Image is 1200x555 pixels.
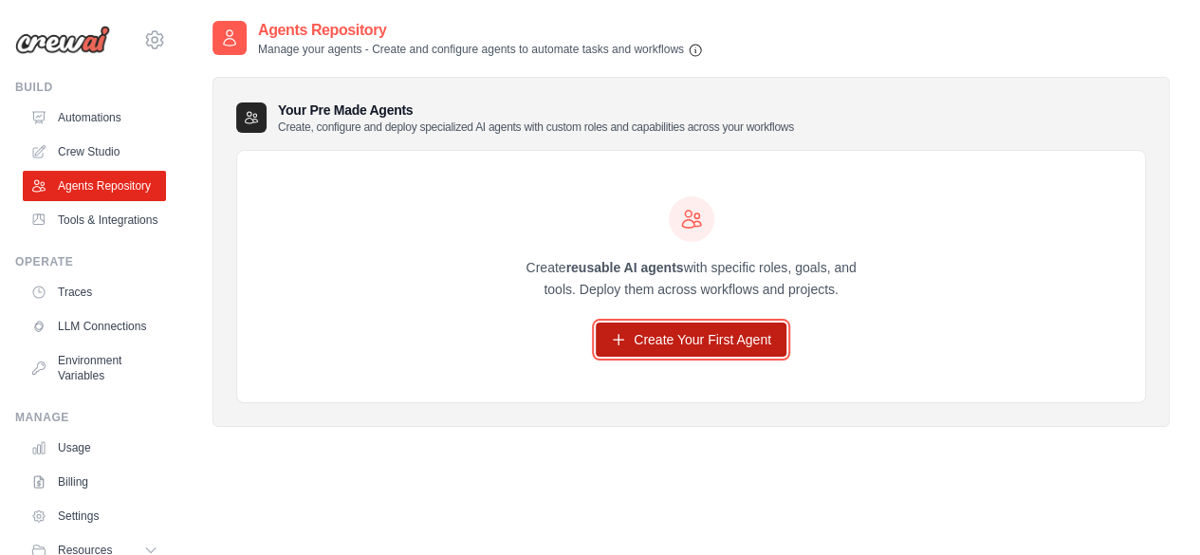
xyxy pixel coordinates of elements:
a: Environment Variables [23,345,166,391]
p: Create with specific roles, goals, and tools. Deploy them across workflows and projects. [509,257,874,301]
a: Traces [23,277,166,307]
strong: reusable AI agents [565,260,683,275]
h2: Agents Repository [258,19,703,42]
div: Build [15,80,166,95]
p: Manage your agents - Create and configure agents to automate tasks and workflows [258,42,703,58]
a: LLM Connections [23,311,166,342]
a: Settings [23,501,166,531]
a: Tools & Integrations [23,205,166,235]
a: Usage [23,433,166,463]
a: Billing [23,467,166,497]
a: Crew Studio [23,137,166,167]
div: Operate [15,254,166,269]
a: Create Your First Agent [596,323,786,357]
a: Automations [23,102,166,133]
p: Create, configure and deploy specialized AI agents with custom roles and capabilities across your... [278,120,794,135]
a: Agents Repository [23,171,166,201]
img: Logo [15,26,110,54]
div: Manage [15,410,166,425]
h3: Your Pre Made Agents [278,101,794,135]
